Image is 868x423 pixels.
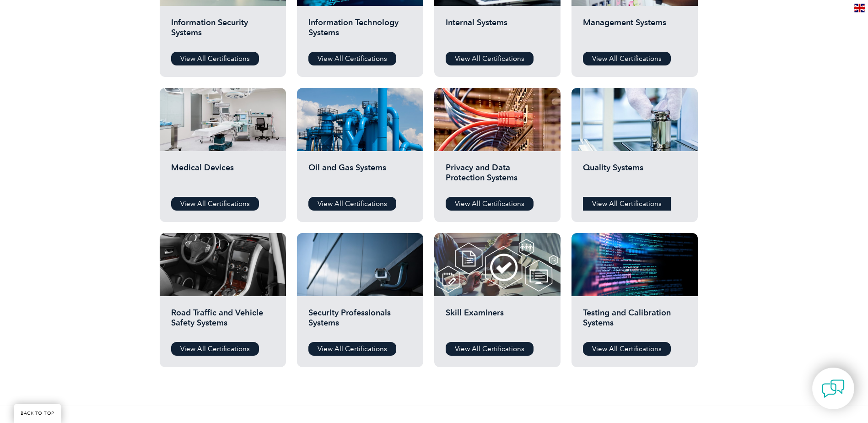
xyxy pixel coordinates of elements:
[308,17,412,45] h2: Information Technology Systems
[446,17,549,45] h2: Internal Systems
[583,197,671,211] a: View All Certifications
[822,377,845,400] img: contact-chat.png
[171,163,275,190] h2: Medical Devices
[583,163,686,190] h2: Quality Systems
[583,342,671,356] a: View All Certifications
[854,4,865,12] img: en
[14,404,61,423] a: BACK TO TOP
[446,308,549,335] h2: Skill Examiners
[171,17,275,45] h2: Information Security Systems
[308,52,396,65] a: View All Certifications
[446,52,534,65] a: View All Certifications
[308,308,412,335] h2: Security Professionals Systems
[446,163,549,190] h2: Privacy and Data Protection Systems
[171,197,259,211] a: View All Certifications
[583,52,671,65] a: View All Certifications
[446,342,534,356] a: View All Certifications
[308,197,396,211] a: View All Certifications
[171,308,275,335] h2: Road Traffic and Vehicle Safety Systems
[446,197,534,211] a: View All Certifications
[308,342,396,356] a: View All Certifications
[583,17,686,45] h2: Management Systems
[171,342,259,356] a: View All Certifications
[583,308,686,335] h2: Testing and Calibration Systems
[171,52,259,65] a: View All Certifications
[308,163,412,190] h2: Oil and Gas Systems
